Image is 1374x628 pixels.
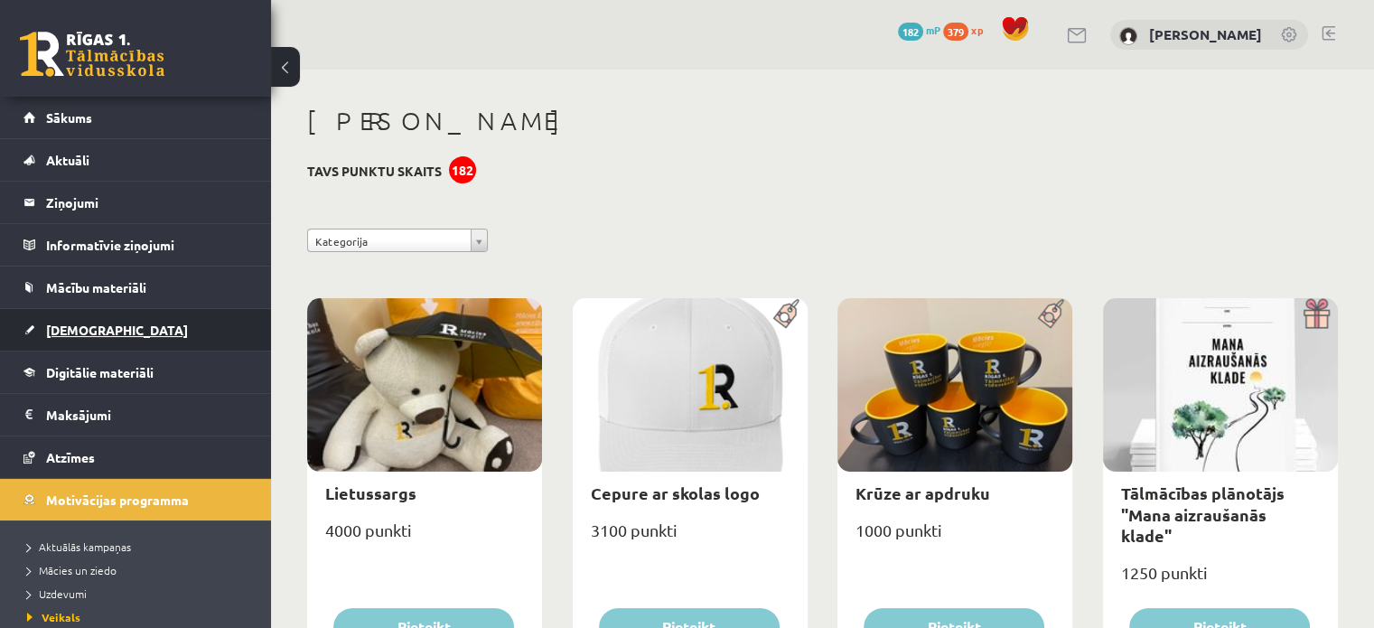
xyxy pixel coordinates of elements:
[23,351,248,393] a: Digitālie materiāli
[23,394,248,436] a: Maksājumi
[27,539,253,555] a: Aktuālās kampaņas
[837,515,1072,560] div: 1000 punkti
[27,610,80,624] span: Veikals
[1121,483,1285,546] a: Tālmācības plānotājs "Mana aizraušanās klade"
[46,449,95,465] span: Atzīmes
[926,23,940,37] span: mP
[307,515,542,560] div: 4000 punkti
[943,23,992,37] a: 379 xp
[315,230,463,253] span: Kategorija
[898,23,940,37] a: 182 mP
[46,109,92,126] span: Sākums
[449,156,476,183] div: 182
[46,492,189,508] span: Motivācijas programma
[307,164,442,179] h3: Tavs punktu skaits
[46,279,146,295] span: Mācību materiāli
[23,267,248,308] a: Mācību materiāli
[27,562,253,578] a: Mācies un ziedo
[23,479,248,520] a: Motivācijas programma
[1149,25,1262,43] a: [PERSON_NAME]
[1119,27,1137,45] img: Marta Broka
[23,224,248,266] a: Informatīvie ziņojumi
[307,106,1338,136] h1: [PERSON_NAME]
[1032,298,1072,329] img: Populāra prece
[46,182,248,223] legend: Ziņojumi
[27,563,117,577] span: Mācies un ziedo
[898,23,923,41] span: 182
[20,32,164,77] a: Rīgas 1. Tālmācības vidusskola
[943,23,968,41] span: 379
[27,539,131,554] span: Aktuālās kampaņas
[46,152,89,168] span: Aktuāli
[27,586,87,601] span: Uzdevumi
[307,229,488,252] a: Kategorija
[23,309,248,351] a: [DEMOGRAPHIC_DATA]
[1297,298,1338,329] img: Dāvana ar pārsteigumu
[23,139,248,181] a: Aktuāli
[23,97,248,138] a: Sākums
[27,609,253,625] a: Veikals
[27,586,253,602] a: Uzdevumi
[23,436,248,478] a: Atzīmes
[325,483,416,503] a: Lietussargs
[855,483,990,503] a: Krūze ar apdruku
[573,515,808,560] div: 3100 punkti
[971,23,983,37] span: xp
[46,364,154,380] span: Digitālie materiāli
[46,322,188,338] span: [DEMOGRAPHIC_DATA]
[1103,558,1338,603] div: 1250 punkti
[46,394,248,436] legend: Maksājumi
[23,182,248,223] a: Ziņojumi
[591,483,760,503] a: Cepure ar skolas logo
[46,224,248,266] legend: Informatīvie ziņojumi
[767,298,808,329] img: Populāra prece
